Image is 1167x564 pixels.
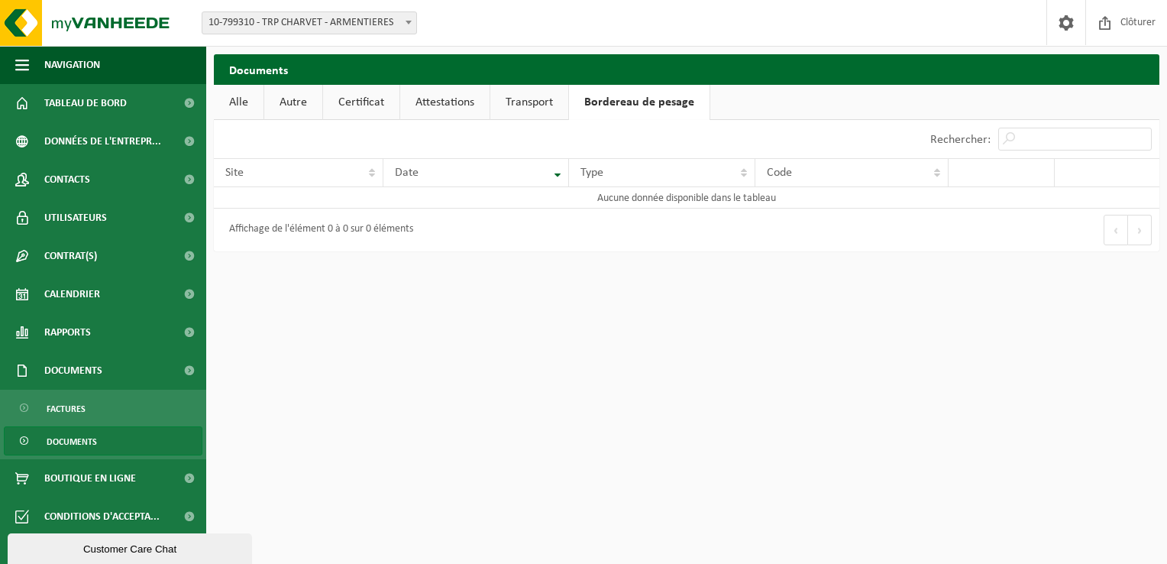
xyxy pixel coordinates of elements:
[569,85,710,120] a: Bordereau de pesage
[214,187,1159,209] td: Aucune donnée disponible dans le tableau
[225,167,244,179] span: Site
[202,11,417,34] span: 10-799310 - TRP CHARVET - ARMENTIERES
[44,46,100,84] span: Navigation
[4,426,202,455] a: Documents
[44,237,97,275] span: Contrat(s)
[323,85,399,120] a: Certificat
[490,85,568,120] a: Transport
[400,85,490,120] a: Attestations
[1104,215,1128,245] button: Previous
[767,167,792,179] span: Code
[44,199,107,237] span: Utilisateurs
[214,54,1159,84] h2: Documents
[1128,215,1152,245] button: Next
[44,459,136,498] span: Boutique en ligne
[4,394,202,423] a: Factures
[44,313,91,352] span: Rapports
[44,498,160,536] span: Conditions d'accepta...
[44,84,127,122] span: Tableau de bord
[221,216,413,244] div: Affichage de l'élément 0 à 0 sur 0 éléments
[930,134,991,146] label: Rechercher:
[580,167,603,179] span: Type
[47,427,97,456] span: Documents
[44,160,90,199] span: Contacts
[264,85,322,120] a: Autre
[44,275,100,313] span: Calendrier
[214,85,263,120] a: Alle
[202,12,416,34] span: 10-799310 - TRP CHARVET - ARMENTIERES
[8,530,255,564] iframe: chat widget
[395,167,419,179] span: Date
[44,352,102,390] span: Documents
[47,394,86,423] span: Factures
[44,122,161,160] span: Données de l'entrepr...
